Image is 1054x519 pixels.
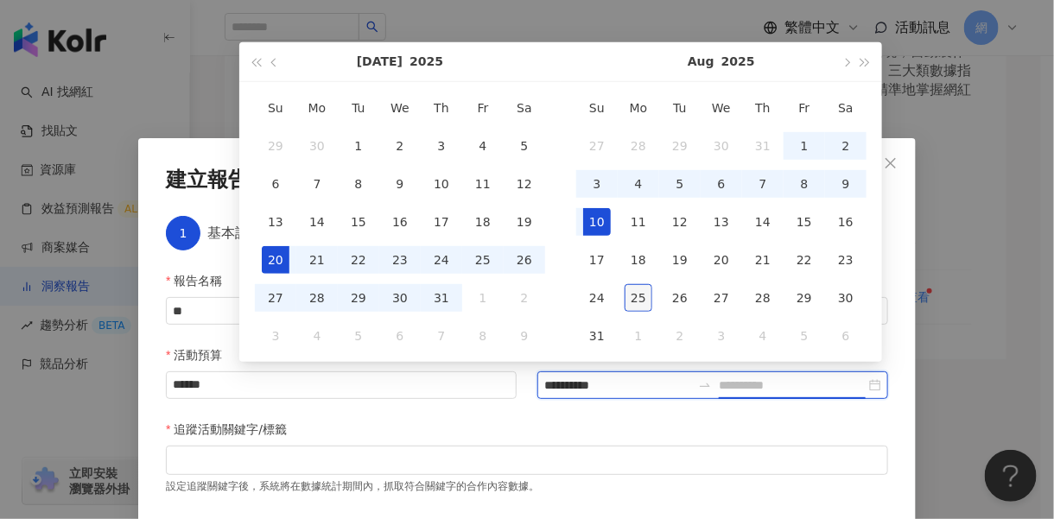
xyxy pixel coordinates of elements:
[386,246,414,274] div: 23
[708,170,735,198] div: 6
[784,127,825,165] td: 2025-08-01
[180,226,187,240] span: 1
[462,203,504,241] td: 2025-07-18
[421,127,462,165] td: 2025-07-03
[511,208,538,236] div: 19
[625,284,652,312] div: 25
[303,284,331,312] div: 28
[784,89,825,127] th: Fr
[504,317,545,355] td: 2025-08-09
[659,241,701,279] td: 2025-08-19
[749,246,777,274] div: 21
[255,89,296,127] th: Su
[338,165,379,203] td: 2025-07-08
[386,322,414,350] div: 6
[469,170,497,198] div: 11
[386,208,414,236] div: 16
[421,165,462,203] td: 2025-07-10
[345,208,372,236] div: 15
[379,279,421,317] td: 2025-07-30
[469,284,497,312] div: 1
[379,241,421,279] td: 2025-07-23
[462,241,504,279] td: 2025-07-25
[469,322,497,350] div: 8
[825,89,867,127] th: Sa
[790,284,818,312] div: 29
[784,203,825,241] td: 2025-08-15
[462,317,504,355] td: 2025-08-08
[666,246,694,274] div: 19
[504,241,545,279] td: 2025-07-26
[708,246,735,274] div: 20
[255,317,296,355] td: 2025-08-03
[576,317,618,355] td: 2025-08-31
[659,279,701,317] td: 2025-08-26
[832,132,860,160] div: 2
[345,246,372,274] div: 22
[345,132,372,160] div: 1
[511,284,538,312] div: 2
[749,284,777,312] div: 28
[832,246,860,274] div: 23
[659,127,701,165] td: 2025-07-29
[698,378,712,392] span: swap-right
[296,203,338,241] td: 2025-07-14
[462,279,504,317] td: 2025-08-01
[832,284,860,312] div: 30
[379,317,421,355] td: 2025-08-06
[469,246,497,274] div: 25
[357,42,403,81] button: [DATE]
[207,216,276,250] div: 基本設定
[262,208,289,236] div: 13
[262,170,289,198] div: 6
[625,132,652,160] div: 28
[825,317,867,355] td: 2025-09-06
[296,89,338,127] th: Mo
[659,203,701,241] td: 2025-08-12
[666,132,694,160] div: 29
[790,132,818,160] div: 1
[784,241,825,279] td: 2025-08-22
[576,89,618,127] th: Su
[625,246,652,274] div: 18
[511,132,538,160] div: 5
[701,241,742,279] td: 2025-08-20
[338,317,379,355] td: 2025-08-05
[583,132,611,160] div: 27
[462,89,504,127] th: Fr
[166,420,300,439] label: 追蹤活動關鍵字/標籤
[784,165,825,203] td: 2025-08-08
[701,317,742,355] td: 2025-09-03
[742,89,784,127] th: Th
[701,203,742,241] td: 2025-08-13
[583,208,611,236] div: 10
[296,241,338,279] td: 2025-07-21
[701,165,742,203] td: 2025-08-06
[504,279,545,317] td: 2025-08-02
[338,279,379,317] td: 2025-07-29
[504,165,545,203] td: 2025-07-12
[583,322,611,350] div: 31
[338,241,379,279] td: 2025-07-22
[701,279,742,317] td: 2025-08-27
[659,89,701,127] th: Tu
[421,317,462,355] td: 2025-08-07
[749,322,777,350] div: 4
[749,208,777,236] div: 14
[825,165,867,203] td: 2025-08-09
[618,203,659,241] td: 2025-08-11
[504,127,545,165] td: 2025-07-05
[708,132,735,160] div: 30
[583,170,611,198] div: 3
[742,127,784,165] td: 2025-07-31
[618,317,659,355] td: 2025-09-01
[504,89,545,127] th: Sa
[666,284,694,312] div: 26
[618,89,659,127] th: Mo
[386,132,414,160] div: 2
[511,322,538,350] div: 9
[166,166,888,195] div: 建立報告
[428,170,455,198] div: 10
[784,279,825,317] td: 2025-08-29
[576,203,618,241] td: 2025-08-10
